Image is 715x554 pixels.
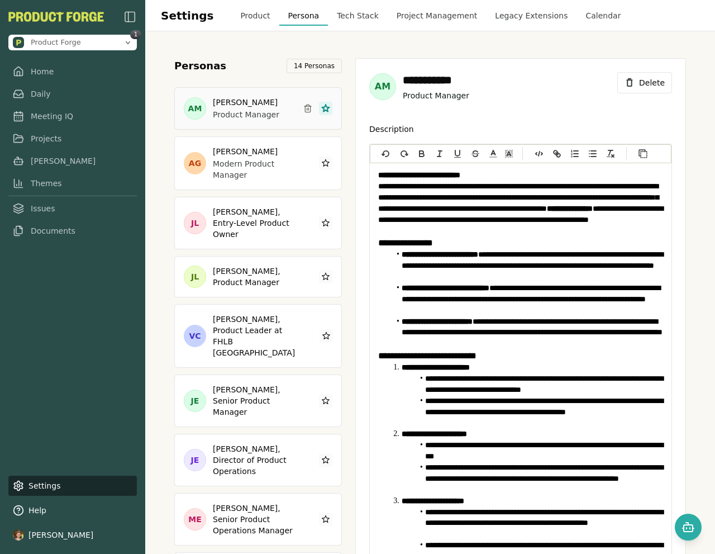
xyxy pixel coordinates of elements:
label: Description [369,125,414,134]
button: Copy to clipboard [635,147,651,160]
h1: Settings [161,7,213,24]
button: PF-Logo [8,12,104,22]
button: Calendar [576,6,630,26]
h3: [PERSON_NAME], Entry-Level Product Owner [213,206,294,240]
button: Strike [468,147,483,160]
button: Open organization switcher [8,35,137,50]
img: sidebar [123,10,137,23]
p: Product Manager [403,90,617,101]
h3: [PERSON_NAME] [213,146,294,157]
div: JE [184,390,206,412]
a: Documents [8,221,137,241]
div: AM [369,73,396,100]
button: Set as Primary [319,157,332,170]
button: Bold [414,147,430,160]
a: Home [8,61,137,82]
p: Product Manager [213,109,279,120]
button: Help [8,500,137,520]
button: Persona [279,6,328,26]
span: Background [501,147,517,160]
button: Clean [603,147,618,160]
span: 14 Personas [287,59,342,73]
h3: [PERSON_NAME], Senior Product Manager [213,384,294,418]
button: Tech Stack [328,6,388,26]
span: Color [485,147,501,160]
img: Product Forge [13,37,24,48]
button: Code block [531,147,547,160]
a: Themes [8,173,137,193]
h3: [PERSON_NAME], Product Leader at FHLB [GEOGRAPHIC_DATA] [213,314,295,358]
button: Product [231,6,279,26]
a: Meeting IQ [8,106,137,126]
button: Underline [450,147,465,160]
p: Modern Product Manager [213,158,294,181]
button: redo [396,147,412,160]
button: Bullet [585,147,600,160]
img: Product Forge [8,12,104,22]
button: Set as Primary [319,394,332,408]
h3: [PERSON_NAME] [213,97,279,108]
a: Projects [8,129,137,149]
h3: [PERSON_NAME], Director of Product Operations [213,443,294,477]
a: Settings [8,476,137,496]
a: Daily [8,84,137,104]
button: Delete [617,72,672,93]
button: Set as Primary [319,216,332,230]
div: VC [184,325,206,347]
div: JE [184,449,206,471]
button: undo [378,147,394,160]
span: 1 [130,30,141,39]
button: Legacy Extensions [486,6,576,26]
button: [PERSON_NAME] [8,525,137,545]
span: Product Forge [31,37,81,48]
button: Primary Persona [319,102,332,115]
button: Set as Primary [319,513,332,526]
h2: Personas [174,58,226,74]
div: JL [184,212,206,234]
button: Set as Primary [319,453,332,467]
button: Italic [432,147,447,160]
img: copy [638,149,648,159]
div: AM [184,97,206,120]
div: AG [184,152,206,174]
button: Link [549,147,565,160]
button: Open chat [675,514,702,541]
button: Set as Primary [320,329,333,343]
button: Set as Primary [319,270,332,283]
button: Close Sidebar [123,10,137,23]
div: JL [184,266,206,288]
img: profile [13,529,24,541]
a: [PERSON_NAME] [8,151,137,171]
button: Delete Persona [301,102,314,115]
a: Issues [8,198,137,219]
h3: [PERSON_NAME], Product Manager [213,266,294,288]
div: ME [184,508,206,531]
h3: [PERSON_NAME], Senior Product Operations Manager [213,503,294,536]
button: Project Management [388,6,487,26]
button: Ordered [567,147,583,160]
